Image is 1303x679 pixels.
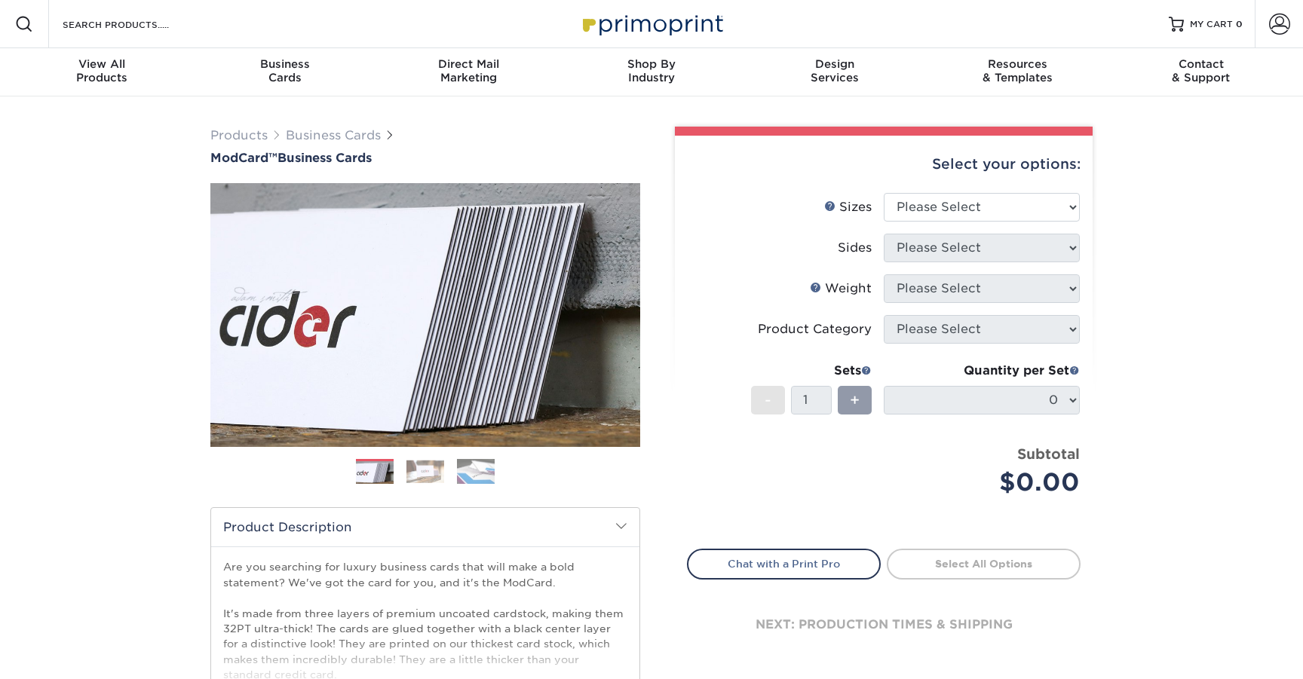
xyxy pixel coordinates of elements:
[377,57,560,84] div: Marketing
[210,128,268,142] a: Products
[211,508,639,546] h2: Product Description
[210,151,277,165] span: ModCard™
[356,454,394,491] img: Business Cards 01
[11,57,194,71] span: View All
[850,389,860,411] span: +
[286,128,381,142] a: Business Cards
[765,389,771,411] span: -
[1109,48,1292,96] a: Contact& Support
[61,15,208,33] input: SEARCH PRODUCTS.....
[406,460,444,483] img: Business Cards 02
[838,239,872,257] div: Sides
[1236,19,1243,29] span: 0
[560,48,743,96] a: Shop ByIndustry
[560,57,743,71] span: Shop By
[758,320,872,338] div: Product Category
[194,57,377,84] div: Cards
[687,549,881,579] a: Chat with a Print Pro
[1109,57,1292,84] div: & Support
[1190,18,1233,31] span: MY CART
[194,57,377,71] span: Business
[210,151,640,165] a: ModCard™Business Cards
[824,198,872,216] div: Sizes
[926,57,1109,84] div: & Templates
[810,280,872,298] div: Weight
[926,48,1109,96] a: Resources& Templates
[194,48,377,96] a: BusinessCards
[743,57,926,71] span: Design
[743,48,926,96] a: DesignServices
[210,100,640,530] img: ModCard™ 01
[11,57,194,84] div: Products
[884,362,1080,380] div: Quantity per Set
[751,362,872,380] div: Sets
[576,8,727,40] img: Primoprint
[743,57,926,84] div: Services
[687,136,1081,193] div: Select your options:
[687,580,1081,670] div: next: production times & shipping
[11,48,194,96] a: View AllProducts
[1109,57,1292,71] span: Contact
[377,48,560,96] a: Direct MailMarketing
[457,458,495,485] img: Business Cards 03
[895,464,1080,500] div: $0.00
[1017,445,1080,462] strong: Subtotal
[210,151,640,165] h1: Business Cards
[377,57,560,71] span: Direct Mail
[926,57,1109,71] span: Resources
[887,549,1081,579] a: Select All Options
[560,57,743,84] div: Industry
